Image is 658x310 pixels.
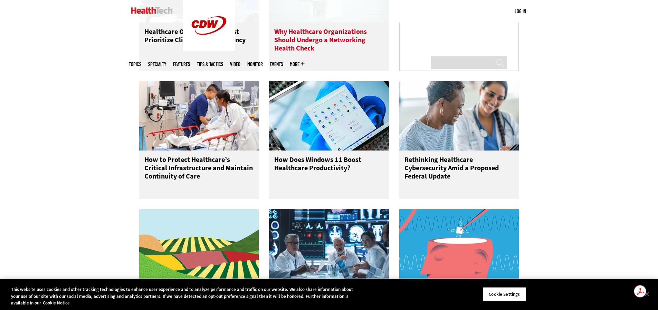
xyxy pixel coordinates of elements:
a: More information about your privacy [43,300,70,306]
span: Specialty [148,62,166,67]
a: doctors take care of patient in the ER How to Protect Healthcare’s Critical Infrastructure and Ma... [139,81,259,199]
h3: How to Protect Healthcare’s Critical Infrastructure and Maintain Continuity of Care [144,156,254,183]
div: This website uses cookies and other tracking technologies to enhance user experience and to analy... [11,286,362,307]
a: Windows 11 on tablet How Does Windows 11 Boost Healthcare Productivity? [269,81,389,199]
a: Video [230,62,240,67]
img: doctors take care of patient in the ER [139,81,259,151]
img: illustration of colorful hills and farms [139,209,259,279]
a: Doctor speaking with patient Rethinking Healthcare Cybersecurity Amid a Proposed Federal Update [399,81,519,199]
div: User menu [515,8,526,15]
h3: How Does Windows 11 Boost Healthcare Productivity? [274,156,384,183]
img: Home [131,7,173,14]
img: illustration of computer chip being put inside head with waves [399,209,519,279]
span: Topics [129,62,141,67]
img: group of doctors talk amid large screens [269,209,389,279]
h3: Rethinking Healthcare Cybersecurity Amid a Proposed Federal Update [404,156,514,183]
img: Windows 11 on tablet [269,81,389,151]
button: Cookie Settings [483,287,526,301]
a: CDW [183,46,235,53]
a: Features [173,62,190,67]
a: Events [270,62,283,67]
span: More [290,62,304,67]
a: Tips & Tactics [197,62,223,67]
a: MonITor [247,62,263,67]
img: Doctor speaking with patient [399,81,519,151]
a: Log in [515,8,526,14]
